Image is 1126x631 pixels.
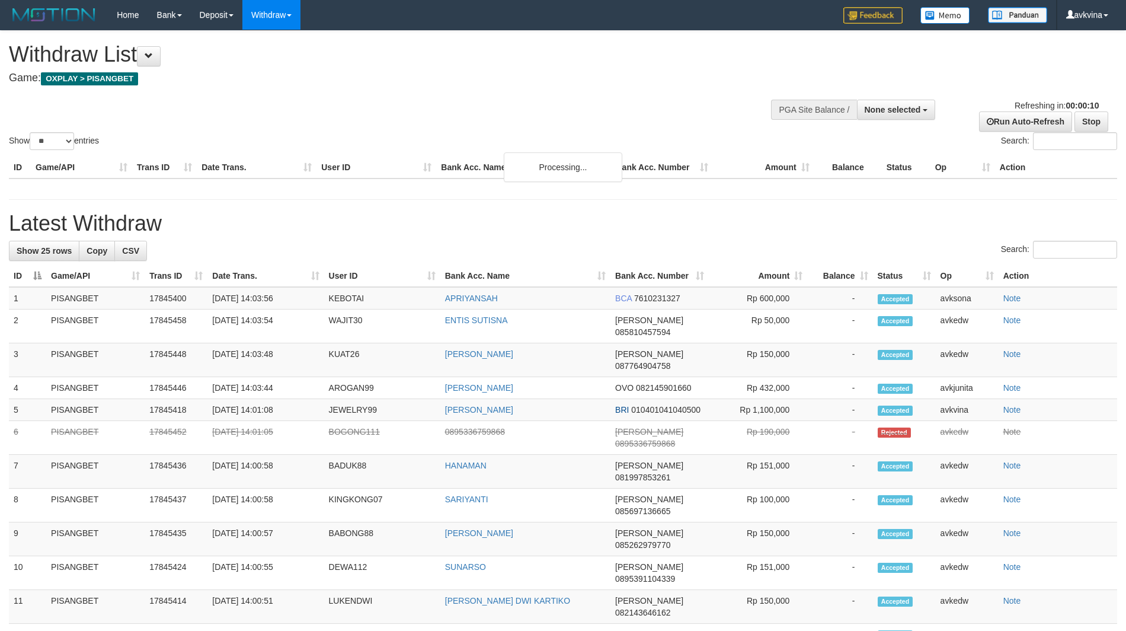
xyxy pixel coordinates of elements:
[31,157,132,179] th: Game/API
[709,421,807,455] td: Rp 190,000
[9,241,79,261] a: Show 25 rows
[1001,241,1117,259] label: Search:
[445,495,488,504] a: SARIYANTI
[9,556,46,590] td: 10
[615,315,683,325] span: [PERSON_NAME]
[615,506,670,516] span: Copy 085697136665 to clipboard
[145,522,207,556] td: 17845435
[46,265,145,287] th: Game/API: activate to sort column ascending
[41,72,138,85] span: OXPLAY > PISANGBET
[615,461,683,470] span: [PERSON_NAME]
[197,157,316,179] th: Date Trans.
[9,421,46,455] td: 6
[46,310,145,343] td: PISANGBET
[9,310,46,343] td: 2
[436,157,611,179] th: Bank Acc. Name
[615,562,683,572] span: [PERSON_NAME]
[445,405,513,415] a: [PERSON_NAME]
[611,157,712,179] th: Bank Acc. Number
[936,377,999,399] td: avkjunita
[207,590,324,624] td: [DATE] 14:00:51
[615,383,634,393] span: OVO
[807,590,872,624] td: -
[46,343,145,377] td: PISANGBET
[920,7,970,24] img: Button%20Memo.svg
[324,522,440,556] td: BABONG88
[9,132,99,150] label: Show entries
[145,489,207,522] td: 17845437
[878,406,913,416] span: Accepted
[122,246,139,256] span: CSV
[878,495,913,505] span: Accepted
[9,287,46,310] td: 1
[145,455,207,489] td: 17845436
[145,265,207,287] th: Trans ID: activate to sort column ascending
[145,399,207,421] td: 17845418
[709,556,807,590] td: Rp 151,000
[930,157,995,179] th: Op
[445,596,570,605] a: [PERSON_NAME] DWI KARTIKO
[145,287,207,310] td: 17845400
[207,455,324,489] td: [DATE] 14:00:58
[878,384,913,394] span: Accepted
[114,241,147,261] a: CSV
[615,495,683,504] span: [PERSON_NAME]
[1066,101,1099,110] strong: 00:00:10
[9,590,46,624] td: 11
[936,343,999,377] td: avkedw
[207,399,324,421] td: [DATE] 14:01:08
[807,287,872,310] td: -
[615,327,670,337] span: Copy 085810457594 to clipboard
[807,489,872,522] td: -
[1033,132,1117,150] input: Search:
[324,489,440,522] td: KINGKONG07
[615,574,675,584] span: Copy 0895391104339 to clipboard
[615,405,629,415] span: BRI
[631,405,700,415] span: Copy 010401041040500 to clipboard
[445,461,487,470] a: HANAMAN
[46,489,145,522] td: PISANGBET
[145,377,207,399] td: 17845446
[807,399,872,421] td: -
[709,455,807,489] td: Rp 151,000
[440,265,610,287] th: Bank Acc. Name: activate to sort column ascending
[709,399,807,421] td: Rp 1,100,000
[9,265,46,287] th: ID: activate to sort column descending
[615,349,683,359] span: [PERSON_NAME]
[324,421,440,455] td: BOGONG111
[1003,596,1021,605] a: Note
[145,310,207,343] td: 17845458
[324,287,440,310] td: KEBOTAI
[709,310,807,343] td: Rp 50,000
[324,310,440,343] td: WAJIT30
[9,377,46,399] td: 4
[445,383,513,393] a: [PERSON_NAME]
[1003,383,1021,393] a: Note
[709,522,807,556] td: Rp 150,000
[771,100,856,120] div: PGA Site Balance /
[46,522,145,556] td: PISANGBET
[445,528,513,538] a: [PERSON_NAME]
[709,287,807,310] td: Rp 600,000
[445,315,508,325] a: ENTIS SUTISNA
[615,528,683,538] span: [PERSON_NAME]
[1003,315,1021,325] a: Note
[9,489,46,522] td: 8
[145,590,207,624] td: 17845414
[936,556,999,590] td: avkedw
[936,590,999,624] td: avkedw
[988,7,1047,23] img: panduan.png
[995,157,1117,179] th: Action
[936,310,999,343] td: avkedw
[878,350,913,360] span: Accepted
[46,590,145,624] td: PISANGBET
[207,377,324,399] td: [DATE] 14:03:44
[878,563,913,573] span: Accepted
[46,421,145,455] td: PISANGBET
[936,287,999,310] td: avksona
[709,489,807,522] td: Rp 100,000
[1003,528,1021,538] a: Note
[1003,349,1021,359] a: Note
[207,343,324,377] td: [DATE] 14:03:48
[46,287,145,310] td: PISANGBET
